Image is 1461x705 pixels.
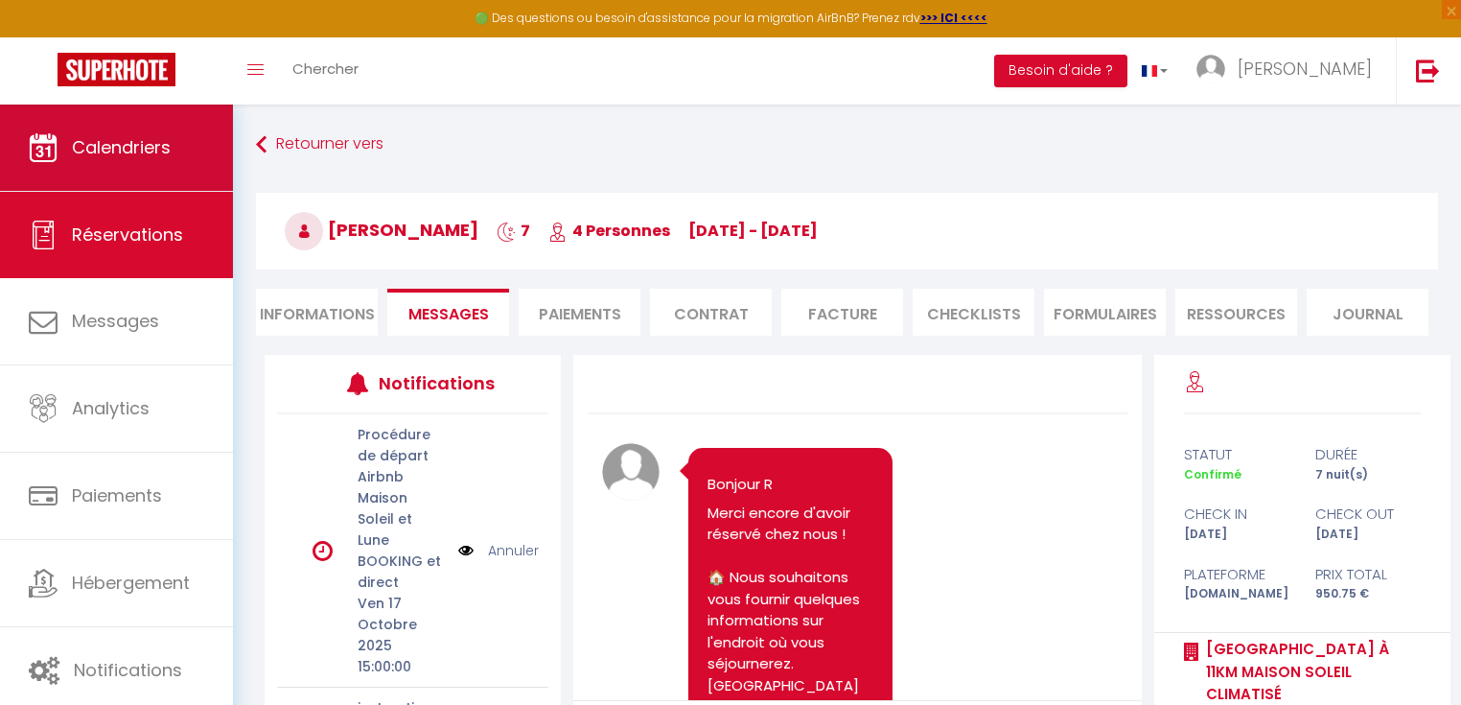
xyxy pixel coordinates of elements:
[707,474,773,494] span: Bonjour R
[707,503,854,545] span: Merci encore d'avoir réservé chez nous !
[1307,289,1428,336] li: Journal
[72,571,190,595] span: Hébergement
[1302,466,1433,484] div: 7 nuit(s)
[379,362,492,405] h3: Notifications
[72,396,150,420] span: Analytics
[1302,526,1433,544] div: [DATE]
[408,303,489,325] span: Messages
[1238,57,1372,81] span: [PERSON_NAME]
[1302,563,1433,586] div: Prix total
[920,10,987,26] a: >>> ICI <<<<
[285,218,478,242] span: [PERSON_NAME]
[74,658,182,682] span: Notifications
[650,289,772,336] li: Contrat
[497,220,530,242] span: 7
[1171,443,1303,466] div: statut
[488,540,539,561] a: Annuler
[358,424,446,593] p: Procédure de départ Airbnb Maison Soleil et Lune BOOKING et direct
[519,289,640,336] li: Paiements
[1302,443,1433,466] div: durée
[1302,503,1433,526] div: check out
[72,483,162,507] span: Paiements
[1044,289,1166,336] li: FORMULAIRES
[1171,563,1303,586] div: Plateforme
[1302,585,1433,603] div: 950.75 €
[1184,466,1241,482] span: Confirmé
[781,289,903,336] li: Facture
[358,593,446,677] p: Ven 17 Octobre 2025 15:00:00
[278,37,373,105] a: Chercher
[256,128,1438,162] a: Retourner vers
[256,289,378,336] li: Informations
[1196,55,1225,83] img: ...
[1171,503,1303,526] div: check in
[72,223,183,247] span: Réservations
[548,220,670,242] span: 4 Personnes
[58,53,175,86] img: Super Booking
[458,540,474,561] img: NO IMAGE
[688,220,818,242] span: [DATE] - [DATE]
[1171,585,1303,603] div: [DOMAIN_NAME]
[1171,526,1303,544] div: [DATE]
[1416,59,1440,82] img: logout
[1175,289,1297,336] li: Ressources
[913,289,1034,336] li: CHECKLISTS
[1182,37,1396,105] a: ... [PERSON_NAME]
[72,309,159,333] span: Messages
[602,443,660,501] img: avatar.png
[292,59,359,79] span: Chercher
[994,55,1127,87] button: Besoin d'aide ?
[72,135,171,159] span: Calendriers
